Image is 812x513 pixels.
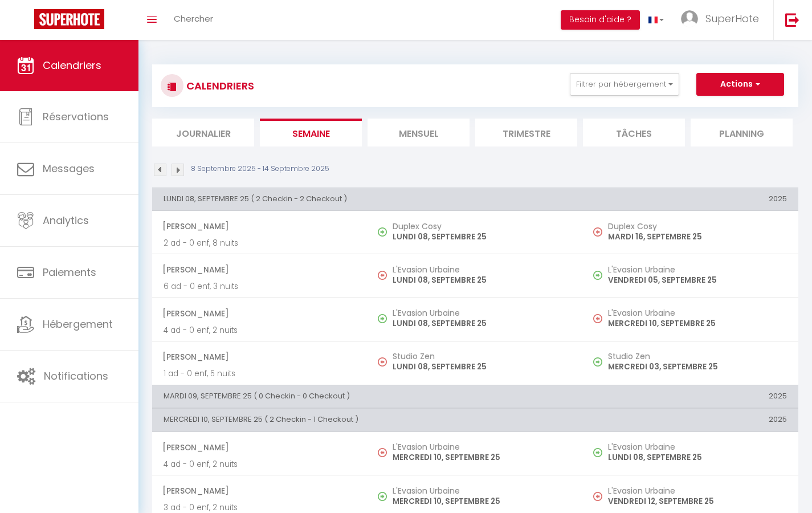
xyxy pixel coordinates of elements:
li: Semaine [260,119,362,146]
p: 6 ad - 0 enf, 3 nuits [164,280,356,292]
th: 2025 [583,188,798,210]
p: LUNDI 08, SEPTEMBRE 25 [608,451,787,463]
p: 1 ad - 0 enf, 5 nuits [164,368,356,380]
span: Calendriers [43,58,101,72]
button: Ouvrir le widget de chat LiveChat [9,5,43,39]
h5: L'Evasion Urbaine [608,265,787,274]
span: Analytics [43,213,89,227]
span: [PERSON_NAME] [162,437,356,458]
span: [PERSON_NAME] [162,259,356,280]
span: SuperHote [705,11,759,26]
p: MERCREDI 10, SEPTEMBRE 25 [393,451,572,463]
span: Notifications [44,369,108,383]
li: Trimestre [475,119,577,146]
img: NO IMAGE [378,357,387,367]
span: Hébergement [43,317,113,331]
img: NO IMAGE [378,271,387,280]
p: LUNDI 08, SEPTEMBRE 25 [393,317,572,329]
h5: Studio Zen [393,352,572,361]
p: 8 Septembre 2025 - 14 Septembre 2025 [191,164,329,174]
li: Mensuel [368,119,470,146]
img: NO IMAGE [593,271,602,280]
button: Besoin d'aide ? [561,10,640,30]
p: MERCREDI 10, SEPTEMBRE 25 [393,495,572,507]
img: logout [785,13,799,27]
h5: Duplex Cosy [393,222,572,231]
img: ... [681,10,698,27]
h3: CALENDRIERS [183,73,254,99]
th: LUNDI 08, SEPTEMBRE 25 ( 2 Checkin - 2 Checkout ) [152,188,583,210]
img: NO IMAGE [593,492,602,501]
span: Messages [43,161,95,176]
img: NO IMAGE [593,357,602,367]
li: Planning [691,119,793,146]
th: MARDI 09, SEPTEMBRE 25 ( 0 Checkin - 0 Checkout ) [152,385,583,408]
h5: L'Evasion Urbaine [608,308,787,317]
h5: L'Evasion Urbaine [608,486,787,495]
h5: L'Evasion Urbaine [393,442,572,451]
h5: L'Evasion Urbaine [608,442,787,451]
li: Journalier [152,119,254,146]
h5: L'Evasion Urbaine [393,308,572,317]
span: Paiements [43,265,96,279]
img: NO IMAGE [593,314,602,323]
img: NO IMAGE [378,448,387,457]
p: 4 ad - 0 enf, 2 nuits [164,324,356,336]
p: 4 ad - 0 enf, 2 nuits [164,458,356,470]
span: [PERSON_NAME] [162,215,356,237]
button: Actions [696,73,784,96]
th: 2025 [583,409,798,431]
p: LUNDI 08, SEPTEMBRE 25 [393,361,572,373]
p: MERCREDI 03, SEPTEMBRE 25 [608,361,787,373]
span: [PERSON_NAME] [162,346,356,368]
h5: L'Evasion Urbaine [393,265,572,274]
p: MERCREDI 10, SEPTEMBRE 25 [608,317,787,329]
span: [PERSON_NAME] [162,480,356,502]
img: Super Booking [34,9,104,29]
span: [PERSON_NAME] [162,303,356,324]
img: NO IMAGE [593,227,602,237]
p: 2 ad - 0 enf, 8 nuits [164,237,356,249]
li: Tâches [583,119,685,146]
button: Filtrer par hébergement [570,73,679,96]
span: Réservations [43,109,109,124]
p: VENDREDI 05, SEPTEMBRE 25 [608,274,787,286]
p: MARDI 16, SEPTEMBRE 25 [608,231,787,243]
span: Chercher [174,13,213,25]
p: LUNDI 08, SEPTEMBRE 25 [393,231,572,243]
h5: Duplex Cosy [608,222,787,231]
h5: L'Evasion Urbaine [393,486,572,495]
h5: Studio Zen [608,352,787,361]
th: MERCREDI 10, SEPTEMBRE 25 ( 2 Checkin - 1 Checkout ) [152,409,583,431]
p: LUNDI 08, SEPTEMBRE 25 [393,274,572,286]
th: 2025 [583,385,798,408]
p: VENDREDI 12, SEPTEMBRE 25 [608,495,787,507]
img: NO IMAGE [593,448,602,457]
